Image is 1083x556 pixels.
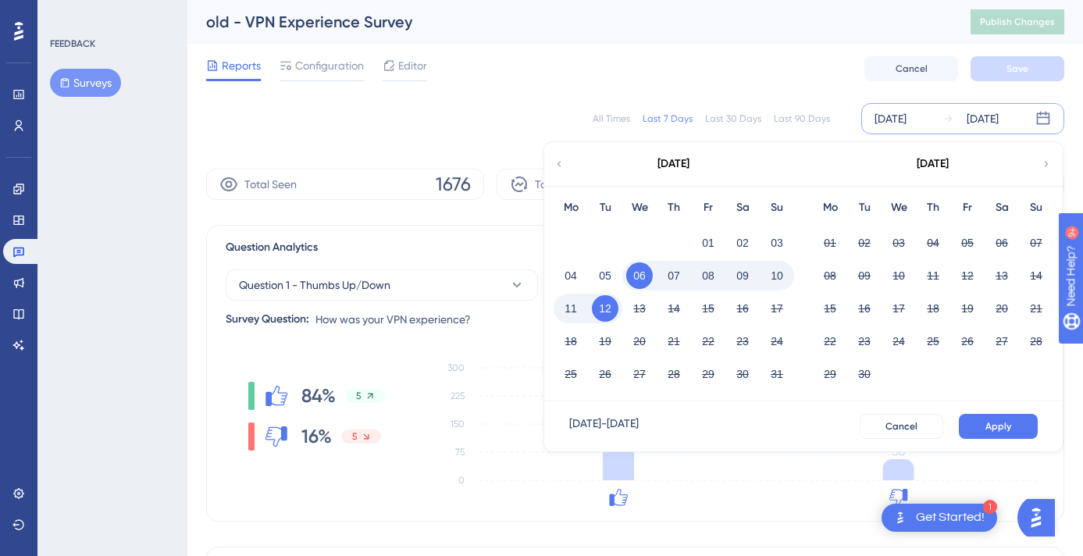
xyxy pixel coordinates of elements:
[458,475,465,486] tspan: 0
[729,328,756,355] button: 23
[1023,262,1049,289] button: 14
[729,361,756,387] button: 30
[985,198,1019,217] div: Sa
[882,504,997,532] div: Open Get Started! checklist, remaining modules: 1
[592,361,618,387] button: 26
[398,56,427,75] span: Editor
[892,444,905,458] tspan: 56
[971,9,1064,34] button: Publish Changes
[226,269,538,301] button: Question 1 - Thumbs Up/Down
[301,383,336,408] span: 84%
[764,361,790,387] button: 31
[950,198,985,217] div: Fr
[593,112,630,125] div: All Times
[851,262,878,289] button: 09
[729,230,756,256] button: 02
[851,295,878,322] button: 16
[1019,198,1053,217] div: Su
[592,262,618,289] button: 05
[301,424,332,449] span: 16%
[954,230,981,256] button: 05
[50,37,95,50] div: FEEDBACK
[983,500,997,514] div: 1
[1023,328,1049,355] button: 28
[764,328,790,355] button: 24
[352,430,358,443] span: 5
[657,155,689,173] div: [DATE]
[875,109,907,128] div: [DATE]
[989,262,1015,289] button: 13
[813,198,847,217] div: Mo
[695,262,721,289] button: 08
[37,4,98,23] span: Need Help?
[885,262,912,289] button: 10
[315,310,471,329] span: How was your VPN experience?
[643,112,693,125] div: Last 7 Days
[896,62,928,75] span: Cancel
[558,328,584,355] button: 18
[356,390,362,402] span: 5
[920,230,946,256] button: 04
[920,262,946,289] button: 11
[916,509,985,526] div: Get Started!
[882,198,916,217] div: We
[705,112,761,125] div: Last 30 Days
[695,328,721,355] button: 22
[891,508,910,527] img: launcher-image-alternative-text
[980,16,1055,28] span: Publish Changes
[817,328,843,355] button: 22
[851,230,878,256] button: 02
[860,414,943,439] button: Cancel
[691,198,725,217] div: Fr
[916,198,950,217] div: Th
[1023,295,1049,322] button: 21
[695,361,721,387] button: 29
[920,328,946,355] button: 25
[989,295,1015,322] button: 20
[206,11,932,33] div: old - VPN Experience Survey
[592,295,618,322] button: 12
[661,328,687,355] button: 21
[695,295,721,322] button: 15
[817,361,843,387] button: 29
[959,414,1038,439] button: Apply
[967,109,999,128] div: [DATE]
[1023,230,1049,256] button: 07
[989,230,1015,256] button: 06
[885,295,912,322] button: 17
[764,262,790,289] button: 10
[535,175,615,194] span: Total Responses
[661,262,687,289] button: 07
[558,295,584,322] button: 11
[729,295,756,322] button: 16
[1006,62,1028,75] span: Save
[50,69,121,97] button: Surveys
[558,361,584,387] button: 25
[885,420,917,433] span: Cancel
[764,295,790,322] button: 17
[847,198,882,217] div: Tu
[244,175,297,194] span: Total Seen
[917,155,949,173] div: [DATE]
[954,328,981,355] button: 26
[760,198,794,217] div: Su
[661,295,687,322] button: 14
[226,310,309,329] div: Survey Question:
[661,361,687,387] button: 28
[626,361,653,387] button: 27
[729,262,756,289] button: 09
[451,390,465,401] tspan: 225
[954,295,981,322] button: 19
[106,8,116,20] div: 9+
[885,230,912,256] button: 03
[569,414,639,439] div: [DATE] - [DATE]
[239,276,390,294] span: Question 1 - Thumbs Up/Down
[592,328,618,355] button: 19
[864,56,958,81] button: Cancel
[455,447,465,458] tspan: 75
[885,328,912,355] button: 24
[817,230,843,256] button: 01
[851,328,878,355] button: 23
[436,172,471,197] span: 1676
